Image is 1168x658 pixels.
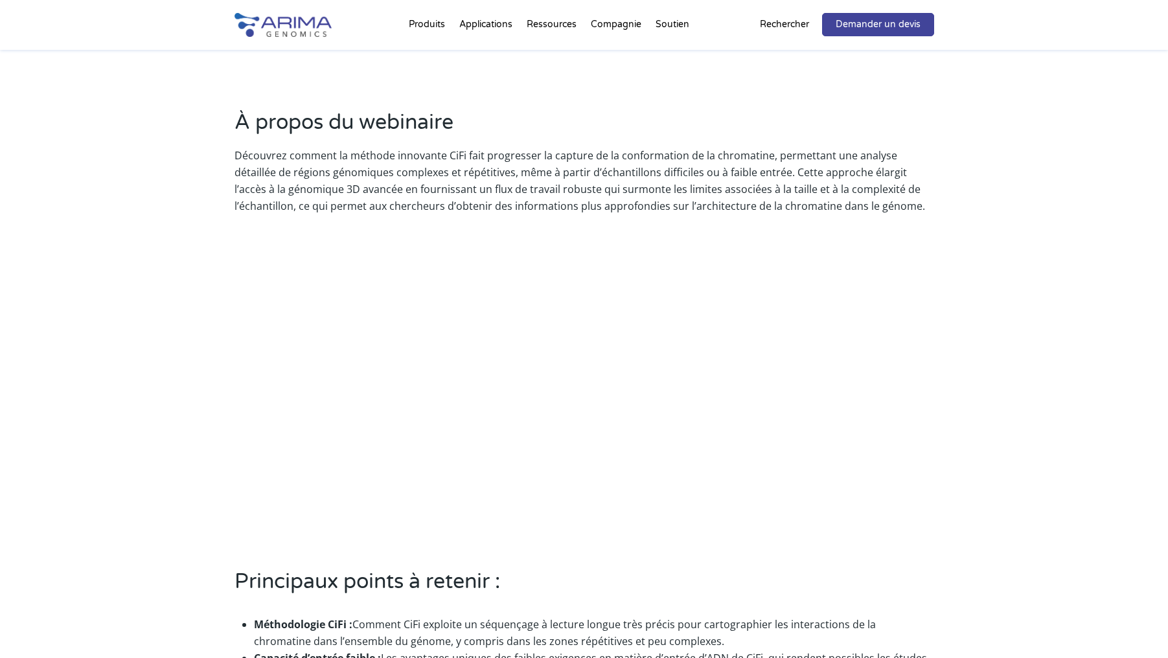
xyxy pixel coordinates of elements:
h2: Principaux points à retenir : [235,567,934,606]
h2: À propos du webinaire [235,108,934,147]
iframe: Small Samples, Big Insights: Capturing Chromatin Architecture with CiFi [304,233,864,548]
p: Découvrez comment la méthode innovante CiFi fait progresser la capture de la conformation de la c... [235,147,934,214]
a: Demander un devis [822,13,934,36]
img: Arima-Genomics-logo [235,13,332,37]
strong: Méthodologie CiFi : [254,617,352,631]
p: Comment CiFi exploite un séquençage à lecture longue très précis pour cartographier les interacti... [254,616,934,650]
p: Rechercher [760,16,809,33]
